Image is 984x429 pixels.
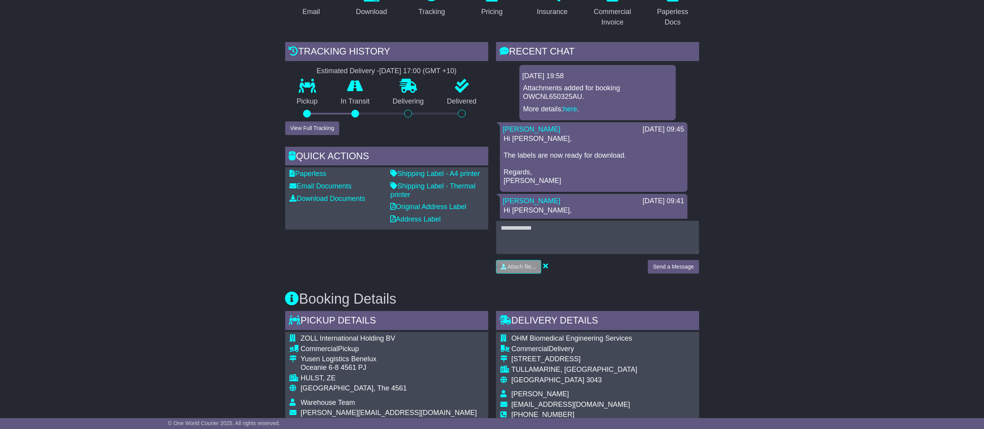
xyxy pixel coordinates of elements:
[504,206,684,265] p: Hi [PERSON_NAME], This is noted. I will generate the labels and let you know once it is ready for...
[418,7,445,17] div: Tracking
[435,97,488,106] p: Delivered
[285,291,699,307] h3: Booking Details
[512,334,632,342] span: OHM Biomedical Engineering Services
[503,125,561,133] a: [PERSON_NAME]
[301,374,477,383] div: HULST, ZE
[512,376,584,384] span: [GEOGRAPHIC_DATA]
[356,7,387,17] div: Download
[285,97,330,106] p: Pickup
[481,7,503,17] div: Pricing
[302,7,320,17] div: Email
[391,215,441,223] a: Address Label
[512,345,637,353] div: Delivery
[381,97,436,106] p: Delivering
[301,334,395,342] span: ZOLL International Holding BV
[290,195,365,202] a: Download Documents
[643,125,684,134] div: [DATE] 09:45
[512,355,637,364] div: [STREET_ADDRESS]
[537,7,568,17] div: Insurance
[301,364,477,372] div: Oceanie 6-8 4561 PJ
[301,399,355,406] span: Warehouse Team
[504,135,684,185] p: Hi [PERSON_NAME], The labels are now ready for download. Regards, [PERSON_NAME]
[391,203,467,211] a: Original Address Label
[523,72,673,81] div: [DATE] 19:58
[643,197,684,206] div: [DATE] 09:41
[290,182,352,190] a: Email Documents
[523,84,672,101] p: Attachments added for booking OWCNL650325AU.
[285,311,488,332] div: Pickup Details
[586,376,602,384] span: 3043
[496,42,699,63] div: RECENT CHAT
[301,384,389,392] span: [GEOGRAPHIC_DATA], The
[168,420,281,426] span: © One World Courier 2025. All rights reserved.
[290,170,326,178] a: Paperless
[512,366,637,374] div: TULLAMARINE, [GEOGRAPHIC_DATA]
[391,182,476,199] a: Shipping Label - Thermal printer
[496,311,699,332] div: Delivery Details
[523,105,672,114] p: More details: .
[301,345,338,353] span: Commercial
[563,105,577,113] a: here
[591,7,634,28] div: Commercial Invoice
[301,355,477,364] div: Yusen Logistics Benelux
[285,42,488,63] div: Tracking history
[301,345,477,353] div: Pickup
[301,409,477,417] span: [PERSON_NAME][EMAIL_ADDRESS][DOMAIN_NAME]
[503,197,561,205] a: [PERSON_NAME]
[391,384,407,392] span: 4561
[285,67,488,76] div: Estimated Delivery -
[285,147,488,168] div: Quick Actions
[512,345,549,353] span: Commercial
[329,97,381,106] p: In Transit
[379,67,457,76] div: [DATE] 17:00 (GMT +10)
[648,260,699,274] button: Send a Message
[652,7,694,28] div: Paperless Docs
[512,401,630,408] span: [EMAIL_ADDRESS][DOMAIN_NAME]
[391,170,480,178] a: Shipping Label - A4 printer
[512,411,575,418] span: [PHONE_NUMBER]
[512,390,569,398] span: [PERSON_NAME]
[285,121,339,135] button: View Full Tracking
